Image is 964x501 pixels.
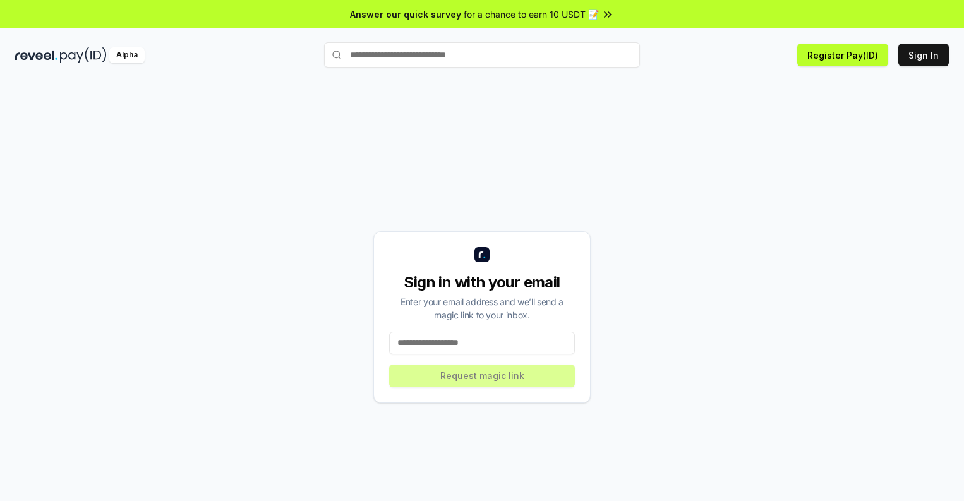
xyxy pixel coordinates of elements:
img: pay_id [60,47,107,63]
div: Alpha [109,47,145,63]
div: Enter your email address and we’ll send a magic link to your inbox. [389,295,575,322]
span: for a chance to earn 10 USDT 📝 [464,8,599,21]
img: reveel_dark [15,47,57,63]
img: logo_small [474,247,490,262]
span: Answer our quick survey [350,8,461,21]
div: Sign in with your email [389,272,575,293]
button: Register Pay(ID) [797,44,888,66]
button: Sign In [898,44,949,66]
